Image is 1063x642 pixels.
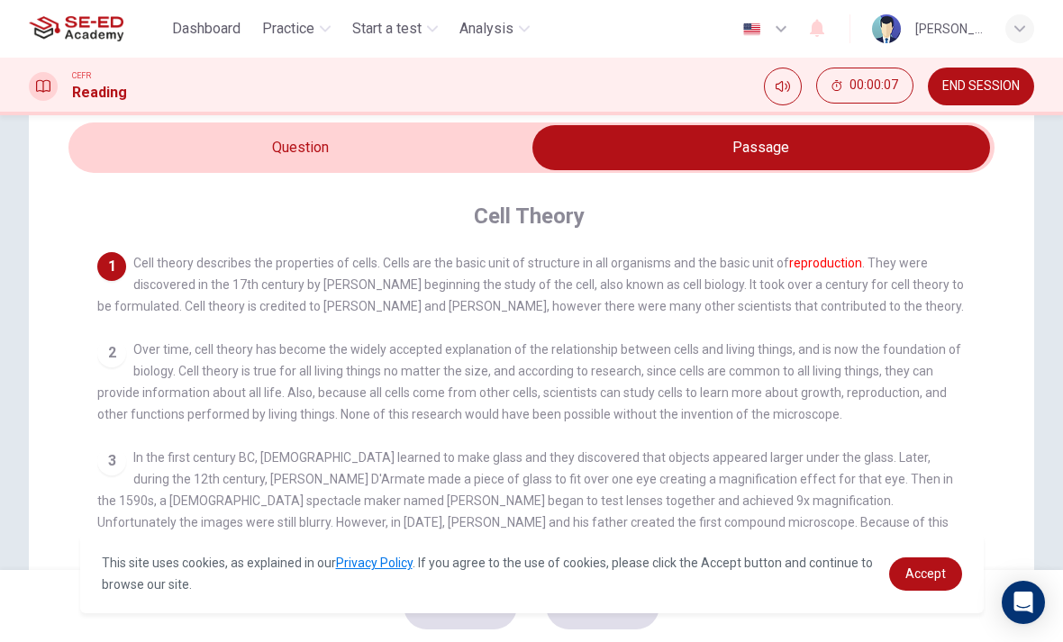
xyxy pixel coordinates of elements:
span: Start a test [352,18,422,40]
span: Dashboard [172,18,241,40]
button: 00:00:07 [816,68,913,104]
span: In the first century BC, [DEMOGRAPHIC_DATA] learned to make glass and they discovered that object... [97,450,953,551]
span: This site uses cookies, as explained in our . If you agree to the use of cookies, please click th... [102,556,873,592]
font: reproduction [789,256,862,270]
div: Open Intercom Messenger [1002,581,1045,624]
span: 00:00:07 [849,78,898,93]
a: Privacy Policy [336,556,413,570]
span: Over time, cell theory has become the widely accepted explanation of the relationship between cel... [97,342,961,421]
button: Start a test [345,13,445,45]
button: Analysis [452,13,537,45]
span: Practice [262,18,314,40]
div: 2 [97,339,126,367]
div: 1 [97,252,126,281]
h4: Cell Theory [474,202,585,231]
div: Hide [816,68,913,105]
div: cookieconsent [80,534,984,613]
button: Dashboard [165,13,248,45]
img: Profile picture [872,14,901,43]
a: dismiss cookie message [889,557,962,591]
span: Accept [905,566,946,581]
div: [PERSON_NAME] [915,18,984,40]
button: END SESSION [928,68,1034,105]
div: Mute [764,68,802,105]
span: CEFR [72,69,91,82]
span: END SESSION [942,79,1020,94]
span: Cell theory describes the properties of cells. Cells are the basic unit of structure in all organ... [97,256,964,313]
h1: Reading [72,82,127,104]
img: en [740,23,763,36]
div: 3 [97,447,126,475]
a: SE-ED Academy logo [29,11,165,47]
span: Analysis [459,18,513,40]
img: SE-ED Academy logo [29,11,123,47]
button: Practice [255,13,338,45]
